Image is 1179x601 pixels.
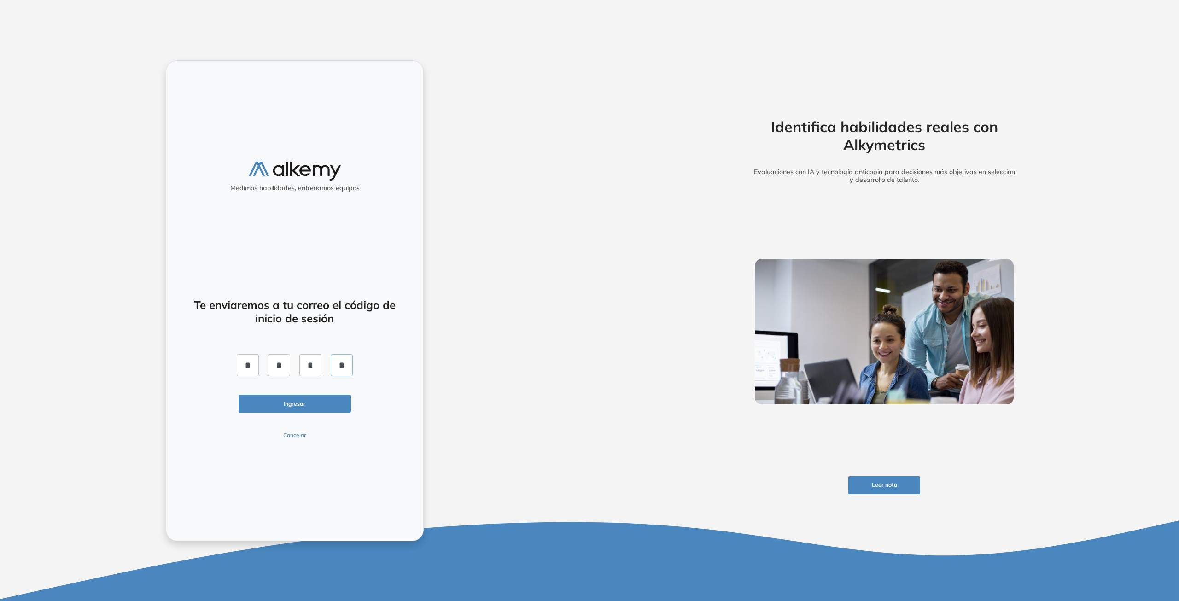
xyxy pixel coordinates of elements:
[239,431,351,439] button: Cancelar
[249,162,341,181] img: logo-alkemy
[1013,494,1179,601] div: Widget de chat
[848,476,920,494] button: Leer nota
[741,118,1028,153] h2: Identifica habilidades reales con Alkymetrics
[1013,494,1179,601] iframe: Chat Widget
[755,259,1014,404] img: img-more-info
[191,298,399,325] h4: Te enviaremos a tu correo el código de inicio de sesión
[741,168,1028,184] h5: Evaluaciones con IA y tecnología anticopia para decisiones más objetivas en selección y desarroll...
[170,184,420,192] h5: Medimos habilidades, entrenamos equipos
[239,395,351,413] button: Ingresar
